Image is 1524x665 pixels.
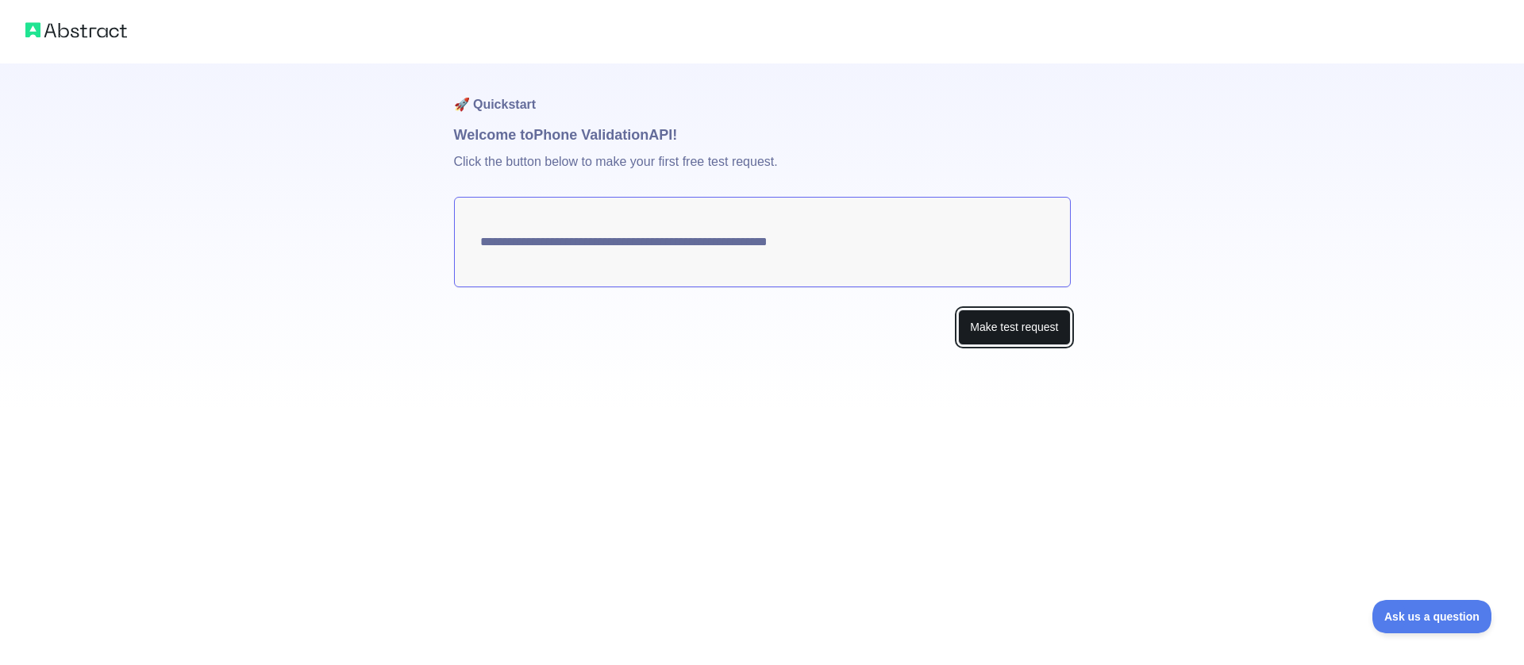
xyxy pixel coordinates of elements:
button: Make test request [958,309,1070,345]
p: Click the button below to make your first free test request. [454,146,1071,197]
h1: Welcome to Phone Validation API! [454,124,1071,146]
iframe: Toggle Customer Support [1372,600,1492,633]
h1: 🚀 Quickstart [454,63,1071,124]
img: Abstract logo [25,19,127,41]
